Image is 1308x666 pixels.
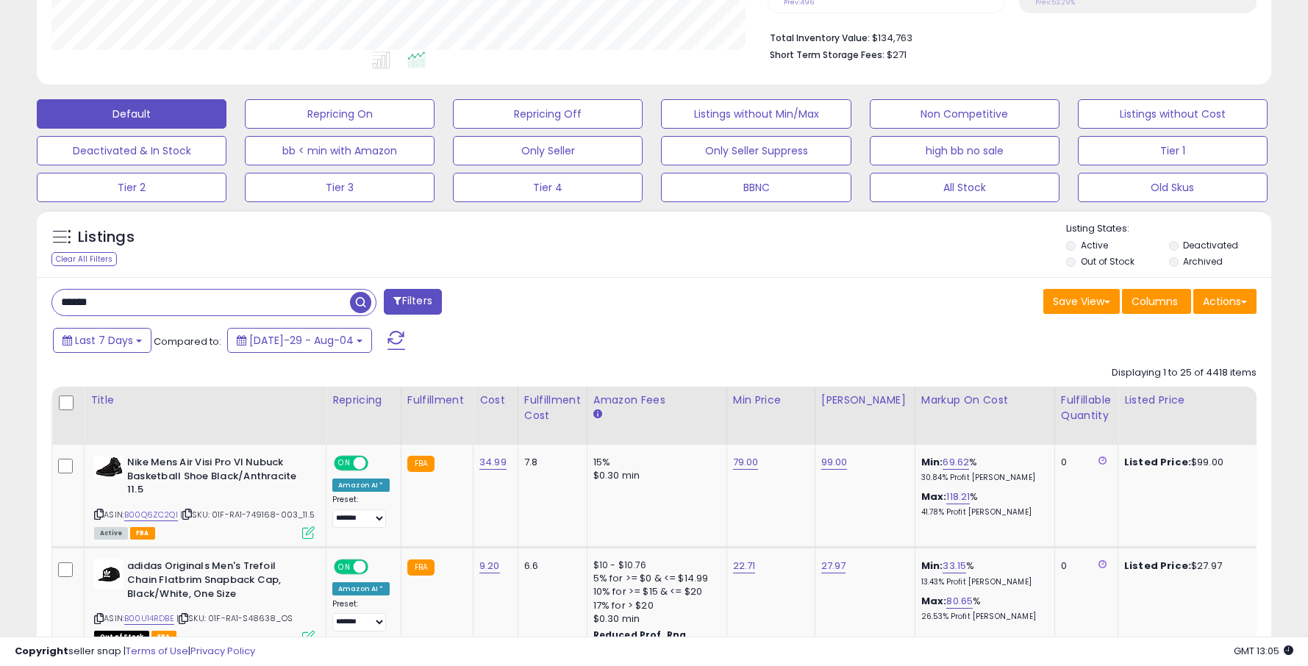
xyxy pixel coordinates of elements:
span: [DATE]-29 - Aug-04 [249,333,354,348]
div: 7.8 [524,456,576,469]
button: Tier 4 [453,173,643,202]
div: 15% [593,456,715,469]
a: B00U14RDBE [124,612,174,625]
button: Tier 2 [37,173,226,202]
div: ASIN: [94,456,315,537]
b: Max: [921,490,947,504]
button: Non Competitive [870,99,1059,129]
div: $0.30 min [593,612,715,626]
span: OFF [366,561,390,573]
button: Tier 1 [1078,136,1268,165]
div: $0.30 min [593,469,715,482]
b: Min: [921,559,943,573]
span: ON [335,457,354,470]
a: B00Q6ZC2QI [124,509,178,521]
div: Fulfillment Cost [524,393,581,423]
b: Listed Price: [1124,455,1191,469]
strong: Copyright [15,644,68,658]
b: Total Inventory Value: [770,32,870,44]
div: % [921,559,1043,587]
a: 22.71 [733,559,756,573]
label: Active [1081,239,1108,251]
button: Only Seller [453,136,643,165]
button: All Stock [870,173,1059,202]
b: Max: [921,594,947,608]
span: | SKU: 01F-RA1-749168-003_11.5 [180,509,315,520]
div: Clear All Filters [51,252,117,266]
div: 0 [1061,456,1107,469]
button: bb < min with Amazon [245,136,435,165]
a: 118.21 [946,490,970,504]
div: $99.00 [1124,456,1246,469]
a: Privacy Policy [190,644,255,658]
p: 13.43% Profit [PERSON_NAME] [921,577,1043,587]
div: Markup on Cost [921,393,1048,408]
button: Deactivated & In Stock [37,136,226,165]
b: Min: [921,455,943,469]
button: Tier 3 [245,173,435,202]
span: 2025-08-12 13:05 GMT [1234,644,1293,658]
li: $134,763 [770,28,1246,46]
button: Old Skus [1078,173,1268,202]
span: $271 [887,48,907,62]
div: Cost [479,393,512,408]
a: 34.99 [479,455,507,470]
p: 41.78% Profit [PERSON_NAME] [921,507,1043,518]
span: Compared to: [154,334,221,348]
h5: Listings [78,227,135,248]
label: Out of Stock [1081,255,1134,268]
div: Fulfillable Quantity [1061,393,1112,423]
a: 79.00 [733,455,759,470]
button: Default [37,99,226,129]
a: 9.20 [479,559,500,573]
span: Last 7 Days [75,333,133,348]
div: Listed Price [1124,393,1251,408]
button: Only Seller Suppress [661,136,851,165]
small: FBA [407,456,435,472]
p: 30.84% Profit [PERSON_NAME] [921,473,1043,483]
button: [DATE]-29 - Aug-04 [227,328,372,353]
button: Listings without Min/Max [661,99,851,129]
div: 6.6 [524,559,576,573]
a: 80.65 [946,594,973,609]
div: Amazon AI * [332,479,390,492]
div: $27.97 [1124,559,1246,573]
div: seller snap | | [15,645,255,659]
div: % [921,456,1043,483]
div: Title [90,393,320,408]
div: Displaying 1 to 25 of 4418 items [1112,366,1257,380]
div: 0 [1061,559,1107,573]
b: Nike Mens Air Visi Pro VI Nubuck Basketball Shoe Black/Anthracite 11.5 [127,456,306,501]
button: Save View [1043,289,1120,314]
button: Listings without Cost [1078,99,1268,129]
span: | SKU: 01F-RA1-S48638_OS [176,612,293,624]
div: 5% for >= $0 & <= $14.99 [593,572,715,585]
div: Amazon AI * [332,582,390,595]
a: 27.97 [821,559,846,573]
span: Columns [1132,294,1178,309]
div: Preset: [332,599,390,632]
a: 69.62 [943,455,969,470]
a: Terms of Use [126,644,188,658]
span: OFF [366,457,390,470]
small: Amazon Fees. [593,408,602,421]
label: Archived [1183,255,1223,268]
a: 33.15 [943,559,966,573]
button: Actions [1193,289,1257,314]
button: Repricing On [245,99,435,129]
div: Preset: [332,495,390,528]
button: Filters [384,289,441,315]
div: Min Price [733,393,809,408]
button: Repricing Off [453,99,643,129]
label: Deactivated [1183,239,1238,251]
div: % [921,595,1043,622]
img: 41yk2af1hzL._SL40_.jpg [94,456,124,478]
div: % [921,490,1043,518]
a: 99.00 [821,455,848,470]
b: Short Term Storage Fees: [770,49,884,61]
div: Fulfillment [407,393,467,408]
b: Listed Price: [1124,559,1191,573]
div: [PERSON_NAME] [821,393,909,408]
button: Columns [1122,289,1191,314]
b: adidas Originals Men's Trefoil Chain Flatbrim Snapback Cap, Black/White, One Size [127,559,306,604]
